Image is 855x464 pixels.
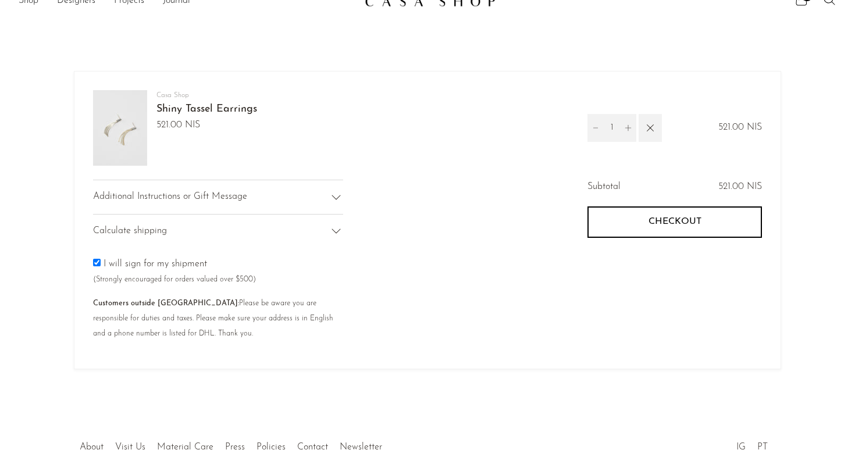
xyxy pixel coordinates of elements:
[649,216,701,227] span: Checkout
[93,259,256,284] label: I will sign for my shipment
[587,114,604,142] button: Decrement
[93,90,147,166] img: Shiny Tassel Earrings
[757,442,768,452] a: PT
[93,224,167,239] span: Calculate shipping
[93,299,239,307] b: Customers outside [GEOGRAPHIC_DATA]:
[587,258,762,290] iframe: PayPal-paypal
[93,180,343,214] div: Additional Instructions or Gift Message
[80,442,104,452] a: About
[731,433,774,455] ul: Social Medias
[718,120,762,135] span: 521.00 NIS
[736,442,746,452] a: IG
[93,276,256,283] small: (Strongly encouraged for orders valued over $500)
[156,92,189,99] a: Casa Shop
[156,118,257,133] span: 521.00 NIS
[157,442,213,452] a: Material Care
[604,114,620,142] input: Quantity
[93,190,247,205] span: Additional Instructions or Gift Message
[93,299,333,337] small: Please be aware you are responsible for duties and taxes. Please make sure your address is in Eng...
[115,442,145,452] a: Visit Us
[256,442,286,452] a: Policies
[620,114,636,142] button: Increment
[718,182,762,191] span: 521.00 NIS
[297,442,328,452] a: Contact
[156,104,257,115] a: Shiny Tassel Earrings
[74,433,388,455] ul: Quick links
[587,206,762,238] button: Checkout
[225,442,245,452] a: Press
[93,214,343,248] div: Calculate shipping
[587,180,621,195] span: Subtotal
